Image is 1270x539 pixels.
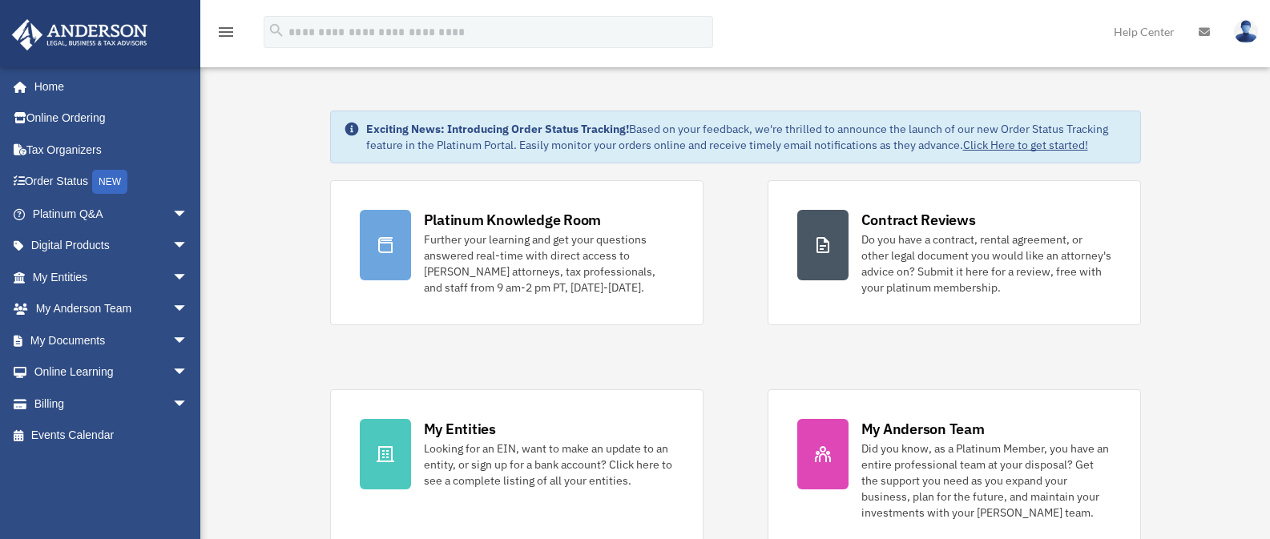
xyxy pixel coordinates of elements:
[216,28,236,42] a: menu
[11,388,212,420] a: Billingarrow_drop_down
[11,261,212,293] a: My Entitiesarrow_drop_down
[768,180,1141,325] a: Contract Reviews Do you have a contract, rental agreement, or other legal document you would like...
[861,440,1111,521] div: Did you know, as a Platinum Member, you have an entire professional team at your disposal? Get th...
[11,166,212,199] a: Order StatusNEW
[963,138,1088,152] a: Click Here to get started!
[861,419,985,439] div: My Anderson Team
[172,324,204,357] span: arrow_drop_down
[92,170,127,194] div: NEW
[11,356,212,388] a: Online Learningarrow_drop_down
[424,210,602,230] div: Platinum Knowledge Room
[861,231,1111,296] div: Do you have a contract, rental agreement, or other legal document you would like an attorney's ad...
[172,356,204,389] span: arrow_drop_down
[366,121,1127,153] div: Based on your feedback, we're thrilled to announce the launch of our new Order Status Tracking fe...
[424,440,674,489] div: Looking for an EIN, want to make an update to an entity, or sign up for a bank account? Click her...
[11,198,212,230] a: Platinum Q&Aarrow_drop_down
[172,293,204,326] span: arrow_drop_down
[11,230,212,262] a: Digital Productsarrow_drop_down
[11,70,204,103] a: Home
[7,19,152,50] img: Anderson Advisors Platinum Portal
[11,103,212,135] a: Online Ordering
[1234,20,1258,43] img: User Pic
[11,134,212,166] a: Tax Organizers
[11,420,212,452] a: Events Calendar
[861,210,976,230] div: Contract Reviews
[11,324,212,356] a: My Documentsarrow_drop_down
[11,293,212,325] a: My Anderson Teamarrow_drop_down
[424,419,496,439] div: My Entities
[172,198,204,231] span: arrow_drop_down
[424,231,674,296] div: Further your learning and get your questions answered real-time with direct access to [PERSON_NAM...
[268,22,285,39] i: search
[330,180,704,325] a: Platinum Knowledge Room Further your learning and get your questions answered real-time with dire...
[216,22,236,42] i: menu
[172,261,204,294] span: arrow_drop_down
[172,388,204,420] span: arrow_drop_down
[366,122,629,136] strong: Exciting News: Introducing Order Status Tracking!
[172,230,204,263] span: arrow_drop_down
